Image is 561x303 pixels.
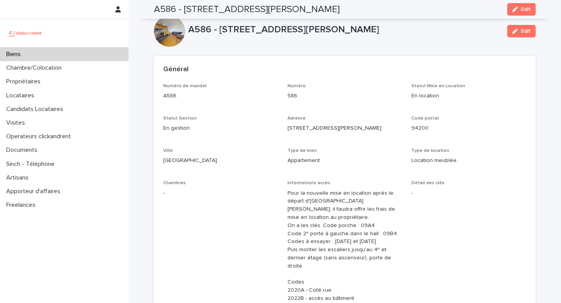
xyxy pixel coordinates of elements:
span: Type de bien [288,148,317,153]
p: [GEOGRAPHIC_DATA] [163,157,278,165]
span: Adresse [288,116,306,121]
p: Sinch - Téléphone [3,160,61,168]
span: Numéro [288,84,306,88]
span: Code postal [411,116,439,121]
p: 94200 [411,124,526,132]
button: Edit [507,3,536,16]
p: Chambre/Colocation [3,64,68,72]
p: Documents [3,146,44,154]
span: Statut Mise en Location [411,84,465,88]
p: Biens [3,51,27,58]
p: Locataires [3,92,41,99]
span: Statut Gestion [163,116,197,121]
span: Edit [521,7,531,12]
span: Ville [163,148,173,153]
span: Type de location [411,148,449,153]
p: Appartement [288,157,402,165]
span: Informations accès [288,181,330,185]
span: Edit [521,28,531,34]
p: A586 [163,92,278,100]
button: Edit [507,25,536,37]
p: En gestion [163,124,278,132]
h2: A586 - [STREET_ADDRESS][PERSON_NAME] [154,4,340,15]
span: Chambres [163,181,186,185]
span: Détail des clés [411,181,445,185]
p: 586 [288,92,402,100]
h2: Général [163,65,189,74]
p: - [163,189,278,197]
p: Propriétaires [3,78,47,85]
p: - [411,189,526,197]
p: Location meublée [411,157,526,165]
p: Artisans [3,174,35,181]
p: [STREET_ADDRESS][PERSON_NAME] [288,124,402,132]
p: Visites [3,119,31,127]
img: UCB0brd3T0yccxBKYDjQ [6,25,44,41]
p: Candidats Locataires [3,106,69,113]
p: A586 - [STREET_ADDRESS][PERSON_NAME] [188,24,501,35]
p: Apporteur d'affaires [3,188,67,195]
span: Numéro de mandat [163,84,207,88]
p: En location [411,92,526,100]
p: Operateurs clickandrent [3,133,77,140]
p: Freelances [3,201,42,209]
